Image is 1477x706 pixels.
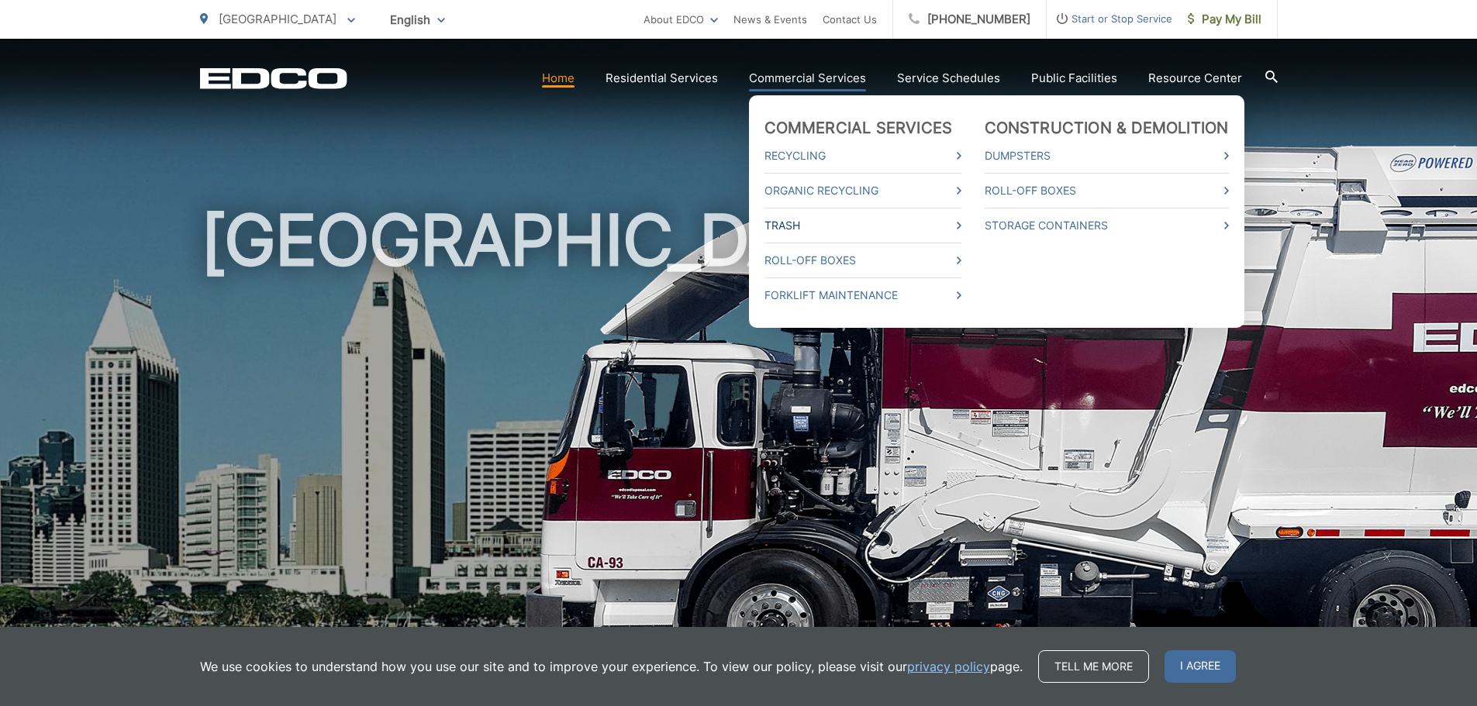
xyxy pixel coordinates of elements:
[733,10,807,29] a: News & Events
[985,181,1229,200] a: Roll-Off Boxes
[749,69,866,88] a: Commercial Services
[985,146,1229,165] a: Dumpsters
[378,6,457,33] span: English
[764,216,961,235] a: Trash
[907,657,990,676] a: privacy policy
[1165,650,1236,683] span: I agree
[764,181,961,200] a: Organic Recycling
[1148,69,1242,88] a: Resource Center
[897,69,1000,88] a: Service Schedules
[985,119,1229,137] a: Construction & Demolition
[200,67,347,89] a: EDCD logo. Return to the homepage.
[764,119,953,137] a: Commercial Services
[606,69,718,88] a: Residential Services
[200,657,1023,676] p: We use cookies to understand how you use our site and to improve your experience. To view our pol...
[764,286,961,305] a: Forklift Maintenance
[200,201,1278,692] h1: [GEOGRAPHIC_DATA]
[1031,69,1117,88] a: Public Facilities
[1188,10,1261,29] span: Pay My Bill
[644,10,718,29] a: About EDCO
[764,146,961,165] a: Recycling
[219,12,336,26] span: [GEOGRAPHIC_DATA]
[764,251,961,270] a: Roll-Off Boxes
[985,216,1229,235] a: Storage Containers
[1038,650,1149,683] a: Tell me more
[542,69,575,88] a: Home
[823,10,877,29] a: Contact Us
